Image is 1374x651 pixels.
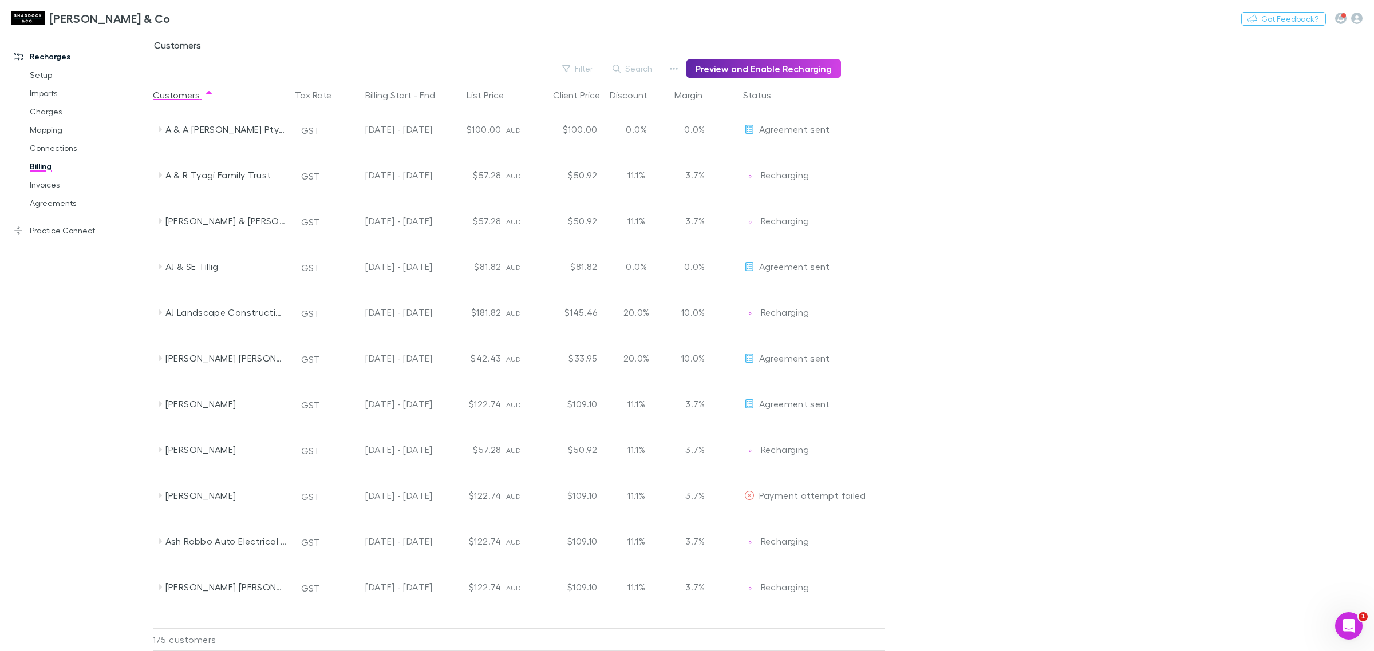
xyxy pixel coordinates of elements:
[296,579,325,597] button: GST
[534,335,602,381] div: $33.95
[676,534,705,548] p: 3.7%
[339,564,433,610] div: [DATE] - [DATE]
[556,62,600,76] button: Filter
[602,564,671,610] div: 11.1%
[296,487,325,506] button: GST
[674,84,716,106] button: Margin
[506,446,522,455] span: AUD
[165,427,287,473] div: [PERSON_NAME]
[467,84,518,106] div: List Price
[676,397,705,411] p: 3.7%
[296,442,325,460] button: GST
[602,106,671,152] div: 0.0%
[761,627,810,638] span: Recharging
[18,66,161,84] a: Setup
[743,84,785,106] button: Status
[607,62,659,76] button: Search
[534,106,602,152] div: $100.00
[759,490,866,501] span: Payment attempt failed
[437,289,506,335] div: $181.82
[18,157,161,176] a: Billing
[153,381,890,427] div: [PERSON_NAME]GST[DATE] - [DATE]$122.74AUD$109.1011.1%3.7%EditAgreement sent
[602,335,671,381] div: 20.0%
[759,352,830,363] span: Agreement sent
[761,581,810,592] span: Recharging
[676,580,705,594] p: 3.7%
[761,307,810,317] span: Recharging
[437,473,506,518] div: $122.74
[339,106,433,152] div: [DATE] - [DATE]
[296,259,325,277] button: GST
[602,518,671,564] div: 11.1%
[676,260,705,273] p: 0.0%
[153,335,890,381] div: [PERSON_NAME] [PERSON_NAME]GST[DATE] - [DATE]$42.43AUD$33.9520.0%10.0%EditAgreement sent
[437,518,506,564] div: $122.74
[602,289,671,335] div: 20.0%
[18,84,161,102] a: Imports
[1335,612,1363,640] iframe: Intercom live chat
[296,167,325,185] button: GST
[744,216,756,228] img: Recharging
[437,381,506,427] div: $122.74
[296,304,325,323] button: GST
[602,244,671,289] div: 0.0%
[153,518,890,564] div: Ash Robbo Auto Electrical Pty LtdGST[DATE] - [DATE]$122.74AUD$109.1011.1%3.7%EditRechargingRechar...
[339,518,433,564] div: [DATE] - [DATE]
[165,244,287,289] div: AJ & SE Tillig
[506,355,522,363] span: AUD
[506,172,522,180] span: AUD
[2,47,161,66] a: Recharges
[165,381,287,427] div: [PERSON_NAME]
[339,289,433,335] div: [DATE] - [DATE]
[339,427,433,473] div: [DATE] - [DATE]
[165,473,287,518] div: [PERSON_NAME]
[761,444,810,455] span: Recharging
[686,59,841,78] button: Preview and Enable Recharging
[676,443,705,457] p: 3.7%
[153,473,890,518] div: [PERSON_NAME]GST[DATE] - [DATE]$122.74AUD$109.1011.1%3.7%EditPayment attempt failed
[676,168,705,182] p: 3.7%
[165,198,287,244] div: [PERSON_NAME] & [PERSON_NAME]
[744,537,756,548] img: Recharging
[153,152,890,198] div: A & R Tyagi Family TrustGST[DATE] - [DATE]$57.28AUD$50.9211.1%3.7%EditRechargingRecharging
[165,106,287,152] div: A & A [PERSON_NAME] Pty Ltd
[18,121,161,139] a: Mapping
[506,538,522,546] span: AUD
[18,194,161,212] a: Agreements
[534,381,602,427] div: $109.10
[365,84,449,106] button: Billing Start - End
[744,170,756,182] img: Recharging
[165,564,287,610] div: [PERSON_NAME] [PERSON_NAME]
[165,518,287,564] div: Ash Robbo Auto Electrical Pty Ltd
[339,198,433,244] div: [DATE] - [DATE]
[437,152,506,198] div: $57.28
[534,564,602,610] div: $109.10
[2,221,161,240] a: Practice Connect
[339,335,433,381] div: [DATE] - [DATE]
[506,492,522,501] span: AUD
[534,152,602,198] div: $50.92
[339,152,433,198] div: [DATE] - [DATE]
[296,396,325,414] button: GST
[18,102,161,121] a: Charges
[153,289,890,335] div: AJ Landscape Construction Pty LtdGST[DATE] - [DATE]$181.82AUD$145.4620.0%10.0%EditRechargingRecha...
[602,473,671,518] div: 11.1%
[506,217,522,226] span: AUD
[154,39,201,54] span: Customers
[18,176,161,194] a: Invoices
[437,335,506,381] div: $42.43
[11,11,45,25] img: Shaddock & Co's Logo
[506,126,522,134] span: AUD
[676,305,705,319] p: 10.0%
[339,381,433,427] div: [DATE] - [DATE]
[295,84,345,106] button: Tax Rate
[744,308,756,319] img: Recharging
[153,198,890,244] div: [PERSON_NAME] & [PERSON_NAME]GST[DATE] - [DATE]$57.28AUD$50.9211.1%3.7%EditRechargingRecharging
[437,106,506,152] div: $100.00
[1241,12,1326,26] button: Got Feedback?
[602,427,671,473] div: 11.1%
[153,84,214,106] button: Customers
[339,473,433,518] div: [DATE] - [DATE]
[506,583,522,592] span: AUD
